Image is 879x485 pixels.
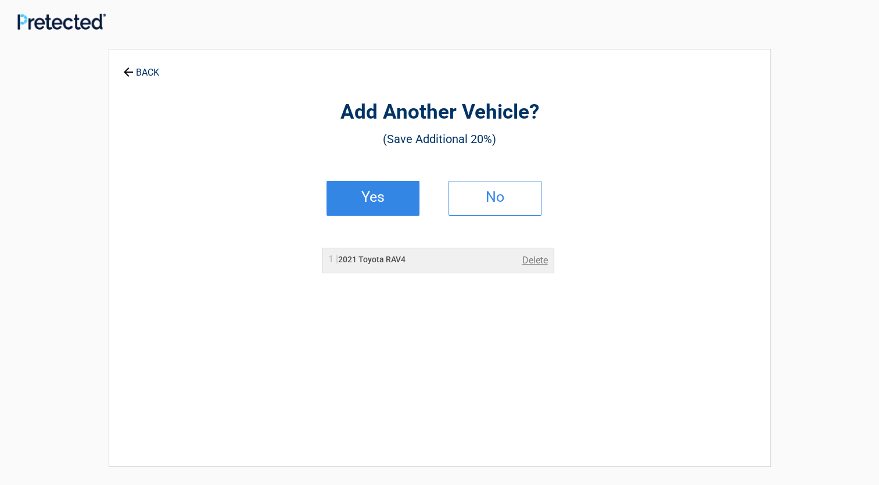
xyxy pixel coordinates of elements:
a: Delete [522,254,548,268]
h2: Add Another Vehicle? [173,99,706,126]
a: BACK [121,57,162,77]
h2: No [461,193,529,201]
h2: 2021 Toyota RAV4 [328,254,406,266]
span: 1 | [328,254,338,265]
img: Main Logo [17,13,106,30]
h3: (Save Additional 20%) [173,129,706,149]
h2: Yes [339,193,407,201]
